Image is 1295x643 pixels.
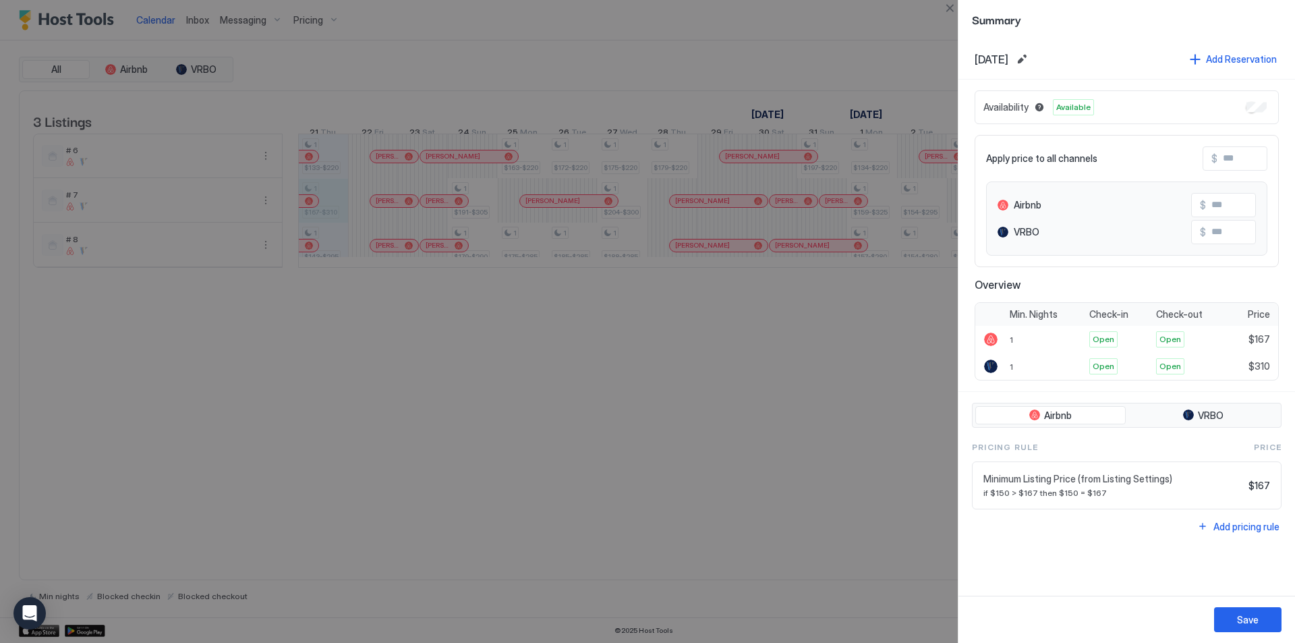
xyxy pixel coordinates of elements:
span: Open [1159,360,1181,372]
span: Price [1248,308,1270,320]
span: Airbnb [1044,410,1072,422]
span: $167 [1248,333,1270,345]
div: Save [1237,613,1259,627]
span: $ [1200,199,1206,211]
span: Check-in [1089,308,1128,320]
span: Minimum Listing Price (from Listing Settings) [983,473,1243,485]
span: Available [1056,101,1091,113]
button: Blocked dates override all pricing rules and remain unavailable until manually unblocked [1031,99,1047,115]
span: Pricing Rule [972,441,1038,453]
span: Price [1254,441,1282,453]
button: Add pricing rule [1195,518,1282,536]
span: VRBO [1198,410,1224,422]
span: [DATE] [975,53,1008,66]
span: Availability [983,101,1029,113]
span: Apply price to all channels [986,152,1097,165]
div: Add pricing rule [1213,520,1279,534]
span: Min. Nights [1010,308,1058,320]
span: Check-out [1156,308,1203,320]
span: $ [1200,226,1206,238]
div: tab-group [972,403,1282,428]
button: Save [1214,607,1282,632]
span: Open [1093,360,1114,372]
span: Overview [975,278,1279,291]
button: VRBO [1128,406,1279,425]
button: Add Reservation [1188,50,1279,68]
span: 1 [1010,335,1013,345]
button: Airbnb [975,406,1126,425]
div: Add Reservation [1206,52,1277,66]
span: if $150 > $167 then $150 = $167 [983,488,1243,498]
span: VRBO [1014,226,1039,238]
button: Edit date range [1014,51,1030,67]
div: Open Intercom Messenger [13,597,46,630]
span: Open [1159,333,1181,345]
span: Airbnb [1014,199,1041,211]
span: 1 [1010,362,1013,372]
span: $310 [1248,360,1270,372]
span: Summary [972,11,1282,28]
span: $ [1211,152,1217,165]
span: $167 [1248,480,1270,492]
span: Open [1093,333,1114,345]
